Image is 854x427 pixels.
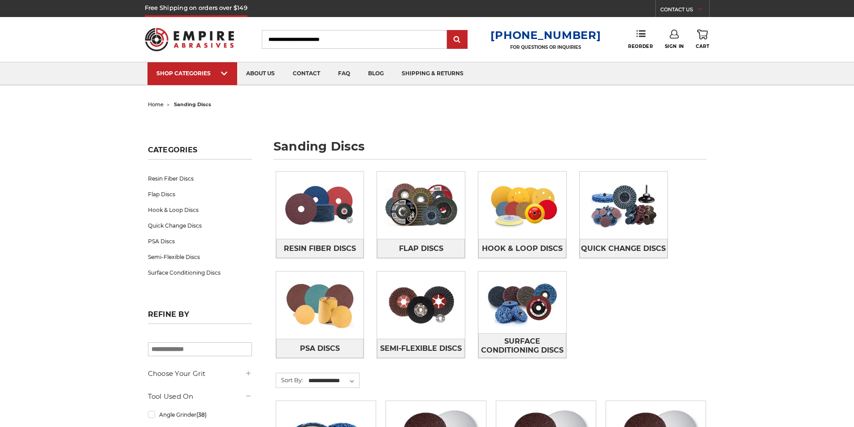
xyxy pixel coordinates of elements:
a: faq [329,62,359,85]
a: home [148,101,164,108]
h5: Choose Your Grit [148,368,252,379]
span: Reorder [628,43,653,49]
a: shipping & returns [393,62,473,85]
img: Empire Abrasives [145,22,234,57]
a: Resin Fiber Discs [276,239,364,258]
span: Resin Fiber Discs [284,241,356,256]
label: Sort By: [276,373,303,387]
span: Hook & Loop Discs [482,241,563,256]
h1: sanding discs [273,140,707,160]
a: [PHONE_NUMBER] [490,29,601,42]
div: SHOP CATEGORIES [156,70,228,77]
h5: Tool Used On [148,391,252,402]
p: FOR QUESTIONS OR INQUIRIES [490,44,601,50]
img: Semi-Flexible Discs [377,274,465,336]
a: Surface Conditioning Discs [148,265,252,280]
h5: Categories [148,146,252,160]
a: blog [359,62,393,85]
select: Sort By: [307,374,359,388]
a: Quick Change Discs [580,239,668,258]
a: PSA Discs [276,339,364,358]
a: Cart [696,30,709,49]
a: Flap Discs [148,186,252,202]
a: PSA Discs [148,233,252,249]
a: contact [284,62,329,85]
a: Semi-Flexible Discs [377,339,465,358]
span: Semi-Flexible Discs [380,341,462,356]
a: Quick Change Discs [148,218,252,233]
span: (38) [196,411,207,418]
span: Cart [696,43,709,49]
span: Flap Discs [399,241,443,256]
a: Reorder [628,30,653,49]
img: Quick Change Discs [580,174,668,236]
img: Hook & Loop Discs [478,174,566,236]
a: Surface Conditioning Discs [478,333,566,358]
a: Flap Discs [377,239,465,258]
h5: Refine by [148,310,252,324]
a: Semi-Flexible Discs [148,249,252,265]
img: PSA Discs [276,274,364,336]
a: about us [237,62,284,85]
img: Surface Conditioning Discs [478,272,566,333]
a: Angle Grinder(38) [148,407,252,423]
a: Resin Fiber Discs [148,171,252,186]
a: Hook & Loop Discs [478,239,566,258]
input: Submit [448,31,466,49]
span: PSA Discs [300,341,340,356]
span: Sign In [665,43,684,49]
img: Flap Discs [377,174,465,236]
a: CONTACT US [660,4,709,17]
span: sanding discs [174,101,211,108]
span: Surface Conditioning Discs [479,334,566,358]
span: Quick Change Discs [581,241,666,256]
img: Resin Fiber Discs [276,174,364,236]
a: Hook & Loop Discs [148,202,252,218]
